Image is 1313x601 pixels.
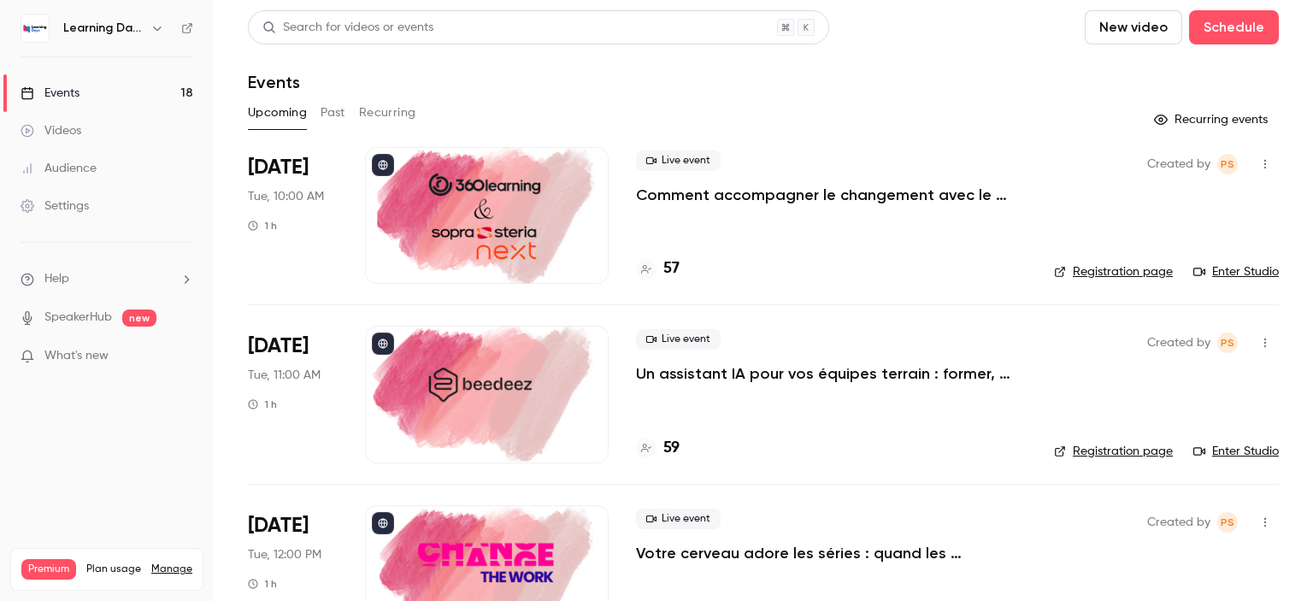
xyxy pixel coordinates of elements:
[1221,333,1234,353] span: PS
[1193,263,1279,280] a: Enter Studio
[1217,333,1238,353] span: Prad Selvarajah
[1054,263,1173,280] a: Registration page
[248,577,277,591] div: 1 h
[636,329,721,350] span: Live event
[636,185,1027,205] a: Comment accompagner le changement avec le skills-based learning ?
[21,15,49,42] img: Learning Days
[27,27,41,41] img: logo_orange.svg
[1147,333,1210,353] span: Created by
[636,543,1027,563] a: Votre cerveau adore les séries : quand les neurosciences rencontrent la formation
[248,154,309,181] span: [DATE]
[48,27,84,41] div: v 4.0.25
[248,99,307,127] button: Upcoming
[21,85,79,102] div: Events
[248,326,338,463] div: Oct 7 Tue, 11:00 AM (Europe/Paris)
[194,99,208,113] img: tab_keywords_by_traffic_grey.svg
[359,99,416,127] button: Recurring
[663,437,680,460] h4: 59
[21,270,193,288] li: help-dropdown-opener
[88,101,132,112] div: Domaine
[69,99,83,113] img: tab_domain_overview_orange.svg
[248,367,321,384] span: Tue, 11:00 AM
[248,219,277,233] div: 1 h
[248,147,338,284] div: Oct 7 Tue, 10:00 AM (Europe/Paris)
[1147,154,1210,174] span: Created by
[1193,443,1279,460] a: Enter Studio
[1085,10,1182,44] button: New video
[86,563,141,576] span: Plan usage
[1217,512,1238,533] span: Prad Selvarajah
[321,99,345,127] button: Past
[248,333,309,360] span: [DATE]
[636,437,680,460] a: 59
[1221,154,1234,174] span: PS
[1054,443,1173,460] a: Registration page
[21,197,89,215] div: Settings
[663,257,680,280] h4: 57
[636,363,1027,384] a: Un assistant IA pour vos équipes terrain : former, accompagner et transformer l’expérience apprenant
[248,398,277,411] div: 1 h
[1147,512,1210,533] span: Created by
[27,44,41,58] img: website_grey.svg
[44,44,193,58] div: Domaine: [DOMAIN_NAME]
[1189,10,1279,44] button: Schedule
[44,309,112,327] a: SpeakerHub
[1217,154,1238,174] span: Prad Selvarajah
[248,188,324,205] span: Tue, 10:00 AM
[248,72,300,92] h1: Events
[636,150,721,171] span: Live event
[636,257,680,280] a: 57
[21,559,76,580] span: Premium
[1146,106,1279,133] button: Recurring events
[44,347,109,365] span: What's new
[262,19,433,37] div: Search for videos or events
[21,122,81,139] div: Videos
[248,546,321,563] span: Tue, 12:00 PM
[1221,512,1234,533] span: PS
[44,270,69,288] span: Help
[248,512,309,539] span: [DATE]
[151,563,192,576] a: Manage
[21,160,97,177] div: Audience
[213,101,262,112] div: Mots-clés
[63,20,144,37] h6: Learning Days
[173,349,193,364] iframe: Noticeable Trigger
[122,309,156,327] span: new
[636,509,721,529] span: Live event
